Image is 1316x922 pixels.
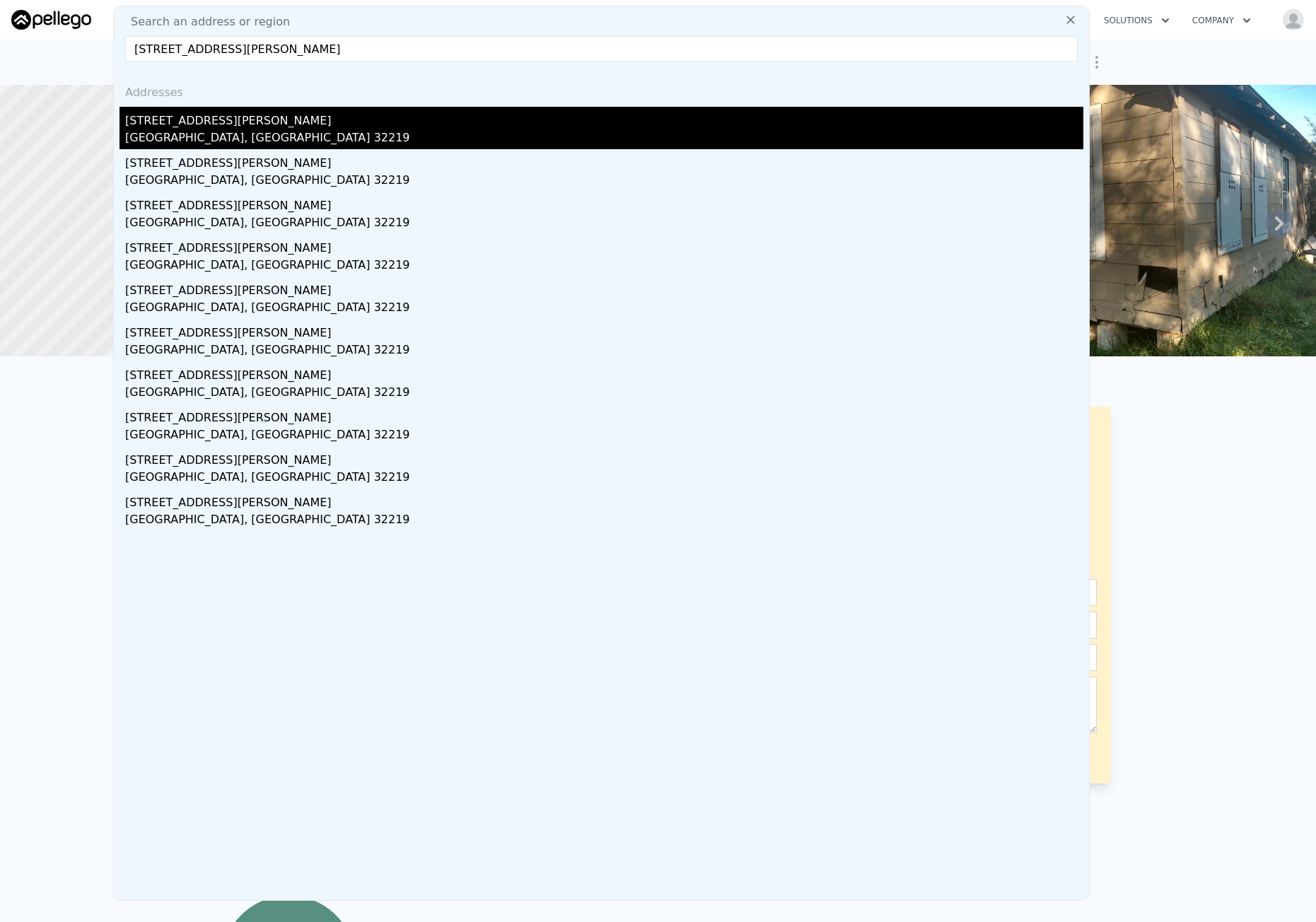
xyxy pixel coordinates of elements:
[125,426,1083,446] div: [GEOGRAPHIC_DATA], [GEOGRAPHIC_DATA] 32219
[125,36,1078,62] input: Enter an address, city, region, neighborhood or zip code
[1181,8,1262,33] button: Company
[11,10,91,30] img: Pellego
[125,299,1083,319] div: [GEOGRAPHIC_DATA], [GEOGRAPHIC_DATA] 32219
[125,257,1083,276] div: [GEOGRAPHIC_DATA], [GEOGRAPHIC_DATA] 32219
[125,319,1083,342] div: [STREET_ADDRESS][PERSON_NAME]
[125,446,1083,469] div: [STREET_ADDRESS][PERSON_NAME]
[120,73,1083,107] div: Addresses
[125,149,1083,172] div: [STREET_ADDRESS][PERSON_NAME]
[125,172,1083,192] div: [GEOGRAPHIC_DATA], [GEOGRAPHIC_DATA] 32219
[1093,8,1181,33] button: Solutions
[125,234,1083,257] div: [STREET_ADDRESS][PERSON_NAME]
[125,511,1083,531] div: [GEOGRAPHIC_DATA], [GEOGRAPHIC_DATA] 32219
[125,276,1083,299] div: [STREET_ADDRESS][PERSON_NAME]
[125,214,1083,234] div: [GEOGRAPHIC_DATA], [GEOGRAPHIC_DATA] 32219
[125,129,1083,149] div: [GEOGRAPHIC_DATA], [GEOGRAPHIC_DATA] 32219
[1282,8,1305,31] img: avatar
[125,192,1083,214] div: [STREET_ADDRESS][PERSON_NAME]
[1083,48,1111,76] button: Show Options
[125,384,1083,404] div: [GEOGRAPHIC_DATA], [GEOGRAPHIC_DATA] 32219
[125,342,1083,361] div: [GEOGRAPHIC_DATA], [GEOGRAPHIC_DATA] 32219
[125,469,1083,489] div: [GEOGRAPHIC_DATA], [GEOGRAPHIC_DATA] 32219
[125,361,1083,384] div: [STREET_ADDRESS][PERSON_NAME]
[125,404,1083,426] div: [STREET_ADDRESS][PERSON_NAME]
[125,489,1083,511] div: [STREET_ADDRESS][PERSON_NAME]
[125,107,1083,129] div: [STREET_ADDRESS][PERSON_NAME]
[120,13,290,30] span: Search an address or region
